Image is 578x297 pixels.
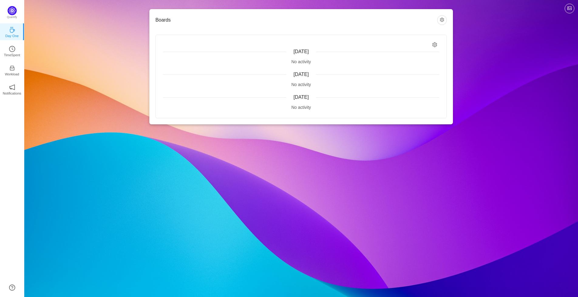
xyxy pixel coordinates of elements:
[294,49,309,54] span: [DATE]
[163,59,439,65] div: No activity
[9,285,15,291] a: icon: question-circle
[9,46,15,52] i: icon: clock-circle
[5,33,19,39] p: Day One
[432,42,437,47] i: icon: setting
[155,17,437,23] h3: Boards
[294,72,309,77] span: [DATE]
[9,48,15,54] a: icon: clock-circleTimeSpent
[9,27,15,33] i: icon: coffee
[7,15,17,19] p: Quantify
[163,81,439,88] div: No activity
[437,15,447,25] button: icon: setting
[9,67,15,73] a: icon: inboxWorkload
[4,52,20,58] p: TimeSpent
[8,6,17,15] img: Quantify
[9,29,15,35] a: icon: coffeeDay One
[5,71,19,77] p: Workload
[9,65,15,71] i: icon: inbox
[3,91,21,96] p: Notifications
[9,84,15,90] i: icon: notification
[294,95,309,100] span: [DATE]
[163,104,439,111] div: No activity
[565,4,574,13] button: icon: picture
[9,86,15,92] a: icon: notificationNotifications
